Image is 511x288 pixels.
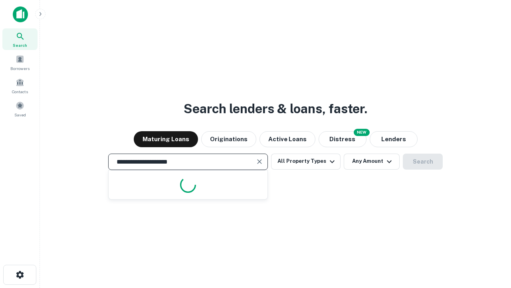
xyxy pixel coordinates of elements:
iframe: Chat Widget [471,224,511,262]
button: Active Loans [259,131,315,147]
button: All Property Types [271,154,341,170]
span: Search [13,42,27,48]
img: capitalize-icon.png [13,6,28,22]
a: Saved [2,98,38,120]
button: Originations [201,131,256,147]
button: Maturing Loans [134,131,198,147]
a: Search [2,28,38,50]
button: Clear [254,156,265,167]
h3: Search lenders & loans, faster. [184,99,367,118]
span: Saved [14,112,26,118]
div: NEW [354,129,370,136]
button: Search distressed loans with lien and other non-mortgage details. [319,131,366,147]
span: Borrowers [10,65,30,72]
button: Lenders [370,131,418,147]
button: Any Amount [344,154,400,170]
a: Contacts [2,75,38,96]
a: Borrowers [2,52,38,73]
span: Contacts [12,88,28,95]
